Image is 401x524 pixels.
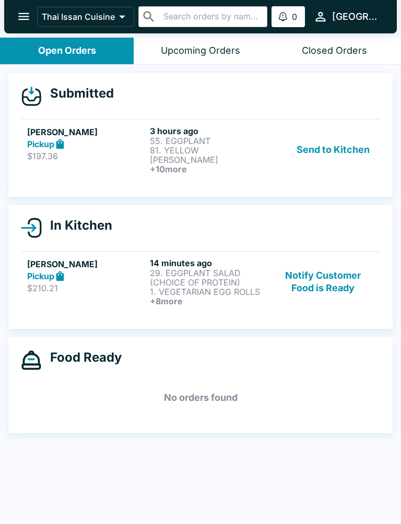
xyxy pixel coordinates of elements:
[150,126,268,136] h6: 3 hours ago
[150,258,268,268] h6: 14 minutes ago
[27,126,146,138] h5: [PERSON_NAME]
[10,3,37,30] button: open drawer
[27,151,146,161] p: $197.36
[150,164,268,174] h6: + 10 more
[150,296,268,306] h6: + 8 more
[42,350,122,365] h4: Food Ready
[42,86,114,101] h4: Submitted
[27,271,54,281] strong: Pickup
[27,258,146,270] h5: [PERSON_NAME]
[150,268,268,287] p: 29. EGGPLANT SALAD (CHOICE OF PROTEIN)
[273,258,374,306] button: Notify Customer Food is Ready
[150,136,268,146] p: 55. EGGPLANT
[27,139,54,149] strong: Pickup
[332,10,380,23] div: [GEOGRAPHIC_DATA]
[292,126,374,174] button: Send to Kitchen
[21,119,380,180] a: [PERSON_NAME]Pickup$197.363 hours ago55. EGGPLANT81. YELLOW [PERSON_NAME]+10moreSend to Kitchen
[42,218,112,233] h4: In Kitchen
[21,379,380,416] h5: No orders found
[42,11,115,22] p: Thai Issan Cuisine
[309,5,384,28] button: [GEOGRAPHIC_DATA]
[27,283,146,293] p: $210.21
[150,287,268,296] p: 1. VEGETARIAN EGG ROLLS
[160,9,263,24] input: Search orders by name or phone number
[302,45,367,57] div: Closed Orders
[38,45,96,57] div: Open Orders
[37,7,134,27] button: Thai Issan Cuisine
[161,45,240,57] div: Upcoming Orders
[150,146,268,164] p: 81. YELLOW [PERSON_NAME]
[292,11,297,22] p: 0
[21,251,380,312] a: [PERSON_NAME]Pickup$210.2114 minutes ago29. EGGPLANT SALAD (CHOICE OF PROTEIN)1. VEGETARIAN EGG R...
